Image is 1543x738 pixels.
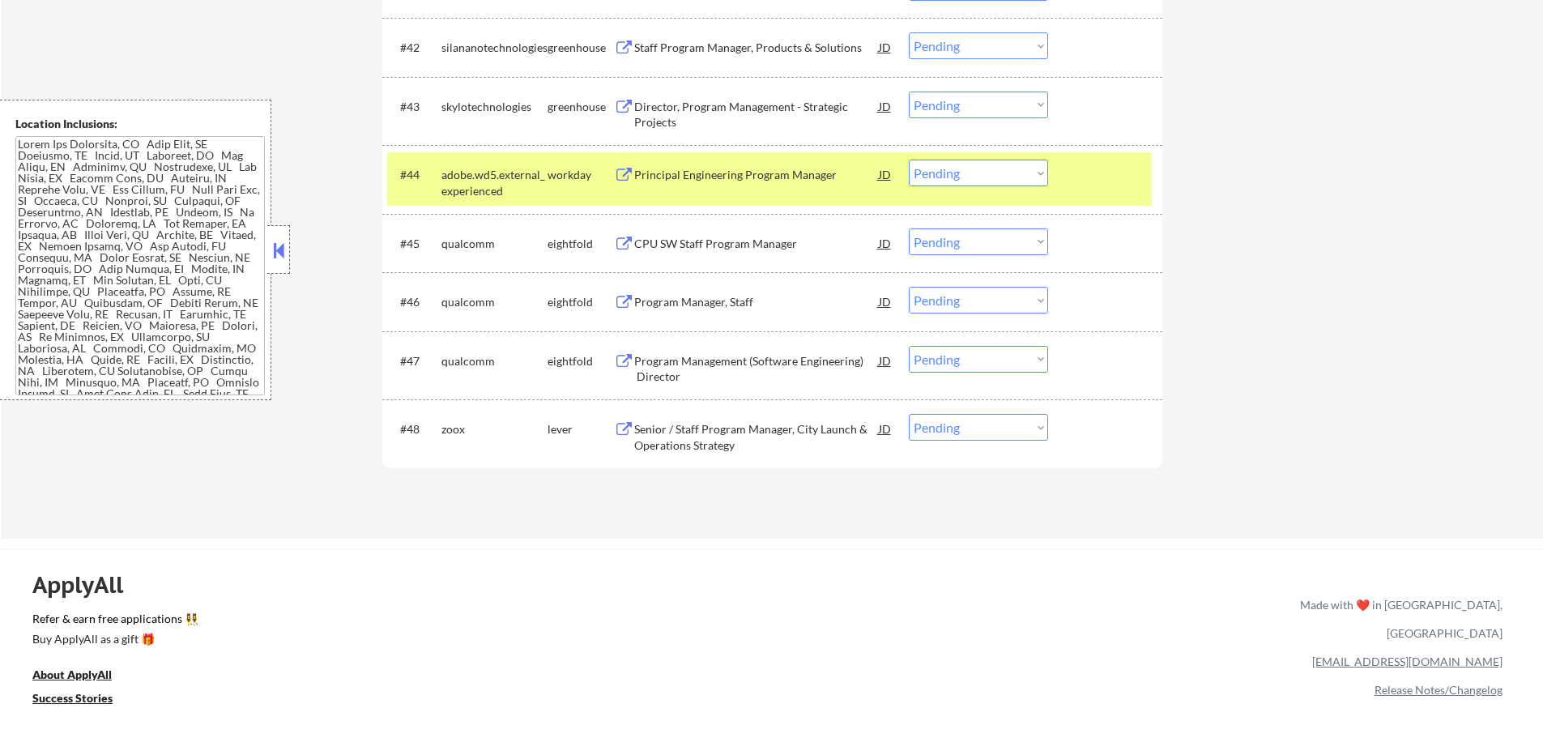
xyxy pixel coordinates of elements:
[548,353,614,369] div: eightfold
[441,40,548,56] div: silananotechnologies
[548,167,614,183] div: workday
[32,613,961,630] a: Refer & earn free applications 👯‍♀️
[400,40,428,56] div: #42
[634,236,879,252] div: CPU SW Staff Program Manager
[548,99,614,115] div: greenhouse
[441,236,548,252] div: qualcomm
[634,353,879,385] div: Program Management (Software Engineering) Director
[32,666,134,686] a: About ApplyAll
[634,167,879,183] div: Principal Engineering Program Manager
[32,633,194,645] div: Buy ApplyAll as a gift 🎁
[441,294,548,310] div: qualcomm
[400,294,428,310] div: #46
[400,99,428,115] div: #43
[1375,683,1503,697] a: Release Notes/Changelog
[1312,655,1503,668] a: [EMAIL_ADDRESS][DOMAIN_NAME]
[400,167,428,183] div: #44
[441,99,548,115] div: skylotechnologies
[877,414,893,443] div: JD
[32,571,142,599] div: ApplyAll
[634,40,879,56] div: Staff Program Manager, Products & Solutions
[548,236,614,252] div: eightfold
[400,353,428,369] div: #47
[877,228,893,258] div: JD
[441,421,548,437] div: zoox
[400,421,428,437] div: #48
[1294,591,1503,647] div: Made with ❤️ in [GEOGRAPHIC_DATA], [GEOGRAPHIC_DATA]
[32,668,112,681] u: About ApplyAll
[441,167,548,198] div: adobe.wd5.external_experienced
[634,294,879,310] div: Program Manager, Staff
[15,116,265,132] div: Location Inclusions:
[877,287,893,316] div: JD
[548,294,614,310] div: eightfold
[32,630,194,651] a: Buy ApplyAll as a gift 🎁
[877,160,893,189] div: JD
[877,346,893,375] div: JD
[548,40,614,56] div: greenhouse
[548,421,614,437] div: lever
[634,421,879,453] div: Senior / Staff Program Manager, City Launch & Operations Strategy
[877,32,893,62] div: JD
[32,691,113,705] u: Success Stories
[32,689,134,710] a: Success Stories
[441,353,548,369] div: qualcomm
[634,99,879,130] div: Director, Program Management - Strategic Projects
[877,92,893,121] div: JD
[400,236,428,252] div: #45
